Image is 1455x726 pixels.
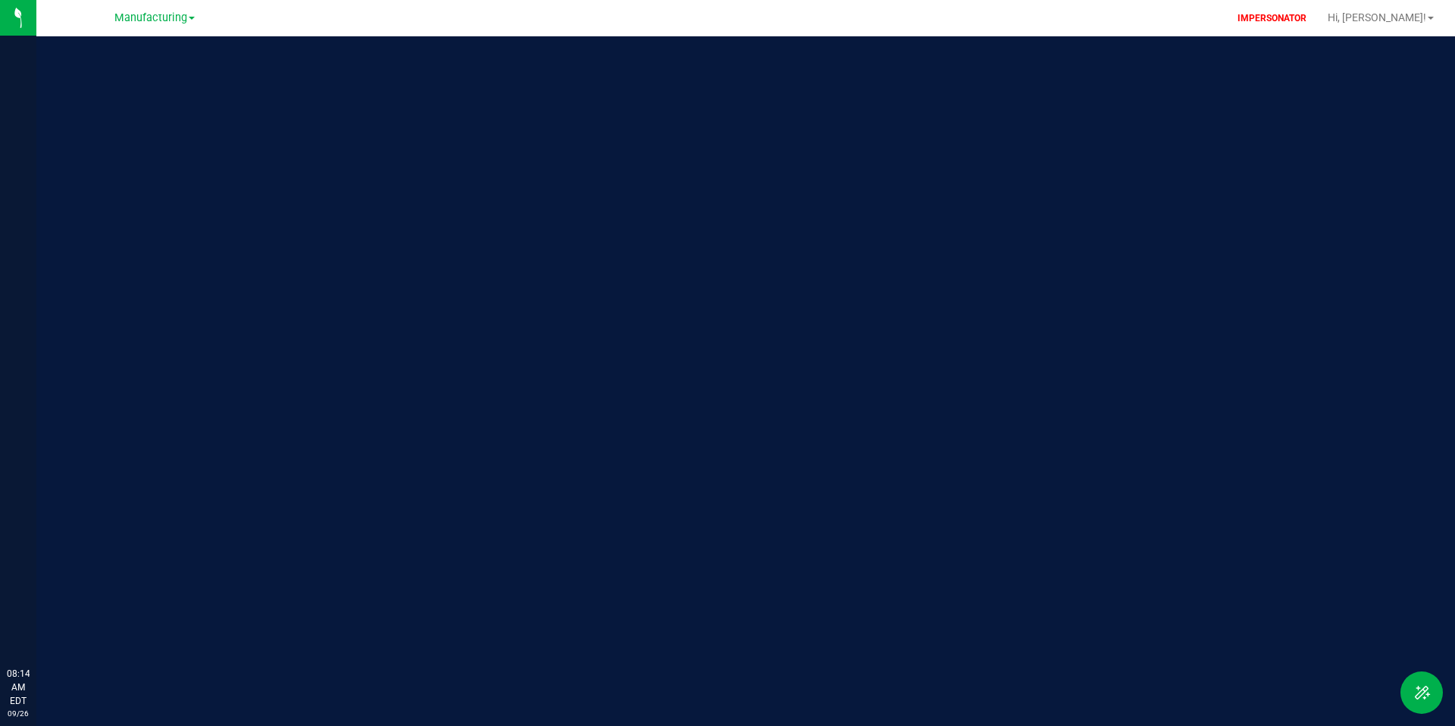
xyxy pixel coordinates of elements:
p: 09/26 [7,708,30,719]
span: Hi, [PERSON_NAME]! [1328,11,1426,23]
p: IMPERSONATOR [1231,11,1313,25]
p: 08:14 AM EDT [7,667,30,708]
span: Manufacturing [114,11,187,24]
button: Toggle Menu [1400,671,1443,714]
